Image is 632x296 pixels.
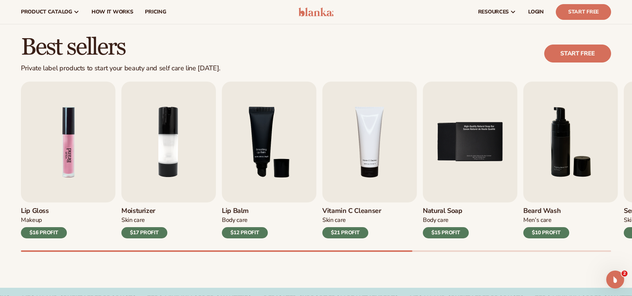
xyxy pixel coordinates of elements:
iframe: Intercom live chat [606,271,624,289]
span: 2 [622,271,628,277]
a: 5 / 9 [423,82,517,238]
div: Men’s Care [523,216,569,224]
div: Private label products to start your beauty and self care line [DATE]. [21,64,220,73]
a: 2 / 9 [121,82,216,238]
div: Makeup [21,216,67,224]
span: How It Works [92,9,133,15]
h3: Lip Gloss [21,207,67,215]
h3: Beard Wash [523,207,569,215]
div: Body Care [423,216,469,224]
img: logo [298,7,334,16]
img: Shopify Image 2 [21,82,115,202]
div: $12 PROFIT [222,227,268,238]
a: Start free [544,45,611,62]
span: LOGIN [528,9,544,15]
span: product catalog [21,9,72,15]
span: resources [478,9,509,15]
a: 1 / 9 [21,82,115,238]
div: $15 PROFIT [423,227,469,238]
h3: Lip Balm [222,207,268,215]
div: Skin Care [322,216,381,224]
h2: Best sellers [21,35,220,60]
div: $21 PROFIT [322,227,368,238]
div: $16 PROFIT [21,227,67,238]
div: $17 PROFIT [121,227,167,238]
a: Start Free [556,4,611,20]
a: 6 / 9 [523,82,618,238]
a: 3 / 9 [222,82,316,238]
span: pricing [145,9,166,15]
div: Skin Care [121,216,167,224]
a: 4 / 9 [322,82,417,238]
h3: Moisturizer [121,207,167,215]
h3: Vitamin C Cleanser [322,207,381,215]
div: Body Care [222,216,268,224]
h3: Natural Soap [423,207,469,215]
div: $10 PROFIT [523,227,569,238]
